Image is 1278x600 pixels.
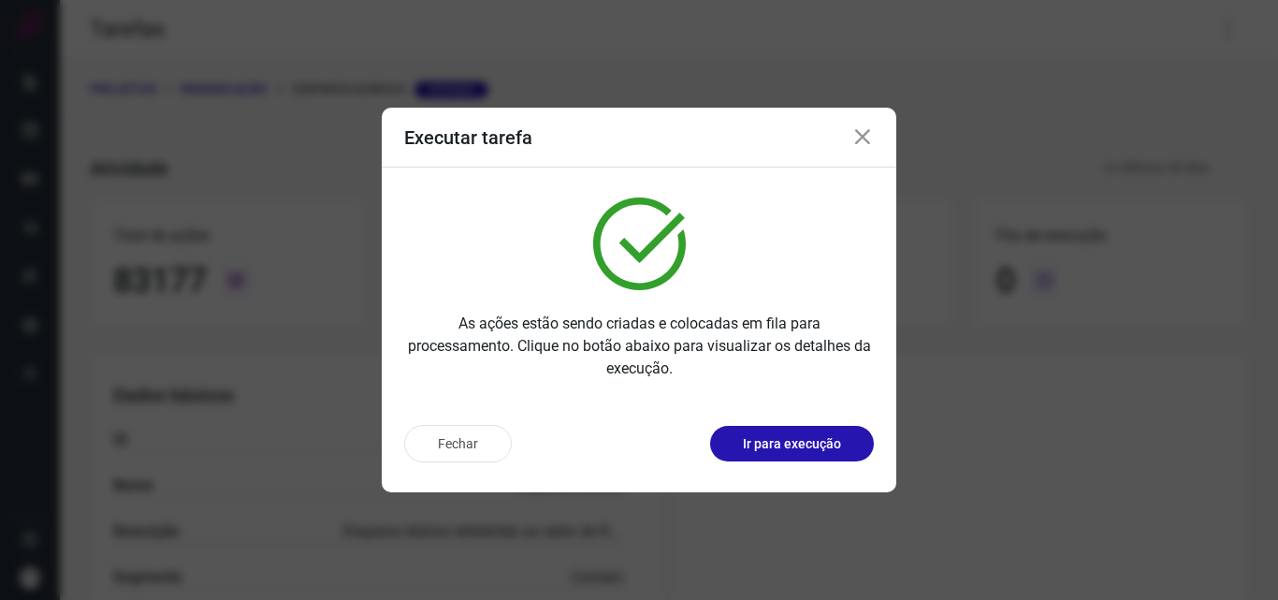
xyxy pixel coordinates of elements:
p: As ações estão sendo criadas e colocadas em fila para processamento. Clique no botão abaixo para ... [404,313,874,380]
img: verified.svg [593,198,686,290]
button: Fechar [404,425,512,462]
h3: Executar tarefa [404,126,532,149]
button: Ir para execução [710,426,874,461]
p: Ir para execução [743,434,841,454]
